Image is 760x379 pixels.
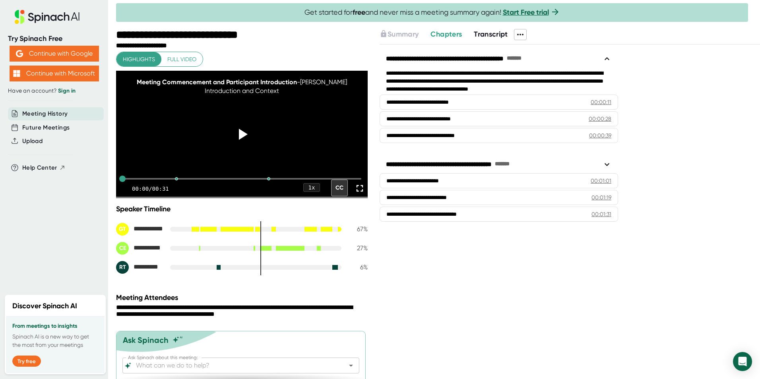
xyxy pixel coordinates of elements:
[12,323,98,329] h3: From meetings to insights
[116,223,129,236] div: GT
[116,205,368,213] div: Speaker Timeline
[79,46,85,52] img: tab_keywords_by_traffic_grey.svg
[591,210,611,218] div: 00:01:31
[430,30,462,39] span: Chapters
[331,180,348,196] div: CC
[116,52,161,67] button: Highlights
[88,47,134,52] div: Keywords by Traffic
[12,333,98,349] p: Spinach AI is a new way to get the most from your meetings
[132,186,169,192] div: 00:00 / 00:31
[116,242,129,255] div: CE
[22,13,39,19] div: v 4.0.25
[591,193,611,201] div: 00:01:19
[303,183,320,192] div: 1 x
[12,301,77,311] h2: Discover Spinach AI
[116,242,164,255] div: Cameron Eck
[8,34,100,43] div: Try Spinach Free
[123,54,155,64] span: Highlights
[348,263,368,271] div: 6 %
[116,223,164,236] div: Gina Tabasso
[388,30,419,39] span: Summary
[348,244,368,252] div: 27 %
[58,87,76,94] a: Sign in
[129,78,355,96] div: - [PERSON_NAME] Introduction and Context
[161,52,203,67] button: Full video
[503,8,549,17] a: Start Free trial
[304,8,560,17] span: Get started for and never miss a meeting summary again!
[22,163,57,172] span: Help Center
[10,46,99,62] button: Continue with Google
[13,13,19,19] img: logo_orange.svg
[22,123,70,132] button: Future Meetings
[134,360,333,371] input: What can we do to help?
[10,66,99,81] button: Continue with Microsoft
[30,47,71,52] div: Domain Overview
[589,115,611,123] div: 00:00:28
[591,98,611,106] div: 00:00:11
[12,356,41,367] button: Try free
[116,293,370,302] div: Meeting Attendees
[21,46,28,52] img: tab_domain_overview_orange.svg
[22,163,66,172] button: Help Center
[589,131,611,139] div: 00:00:39
[123,335,169,345] div: Ask Spinach
[345,360,357,371] button: Open
[21,21,56,27] div: Domain: [URL]
[591,177,611,185] div: 00:01:01
[22,109,68,118] button: Meeting History
[353,8,365,17] b: free
[116,261,129,274] div: RT
[8,87,100,95] div: Have an account?
[430,29,462,40] button: Chapters
[167,54,196,64] span: Full video
[137,78,297,86] span: Meeting Commencement and Participant Introduction
[116,261,164,274] div: Rob Turley
[733,352,752,371] div: Open Intercom Messenger
[474,29,508,40] button: Transcript
[16,50,23,57] img: Aehbyd4JwY73AAAAAElFTkSuQmCC
[380,29,430,40] div: Upgrade to access
[348,225,368,233] div: 67 %
[474,30,508,39] span: Transcript
[22,137,43,146] button: Upload
[13,21,19,27] img: website_grey.svg
[380,29,419,40] button: Summary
